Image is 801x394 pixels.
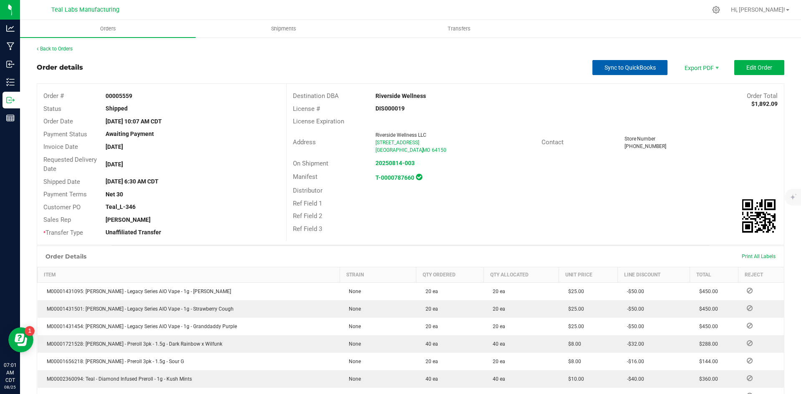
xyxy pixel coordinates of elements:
span: Reject Inventory [743,323,756,328]
span: In Sync [416,173,422,181]
span: Manifest [293,173,317,181]
span: 40 ea [421,341,438,347]
th: Qty Allocated [484,267,559,283]
inline-svg: Reports [6,114,15,122]
inline-svg: Analytics [6,24,15,33]
iframe: Resource center [8,327,33,352]
span: Edit Order [746,64,772,71]
span: None [345,341,361,347]
span: Requested Delivery Date [43,156,97,173]
strong: DIS000019 [375,105,405,112]
strong: Riverside Wellness [375,93,426,99]
span: $10.00 [564,376,584,382]
span: Payment Terms [43,191,87,198]
span: Store [625,136,636,142]
span: $450.00 [695,324,718,329]
span: [PHONE_NUMBER] [625,143,666,149]
span: Transfer Type [43,229,83,236]
span: $25.00 [564,289,584,294]
strong: Teal_L-346 [106,203,136,210]
span: On Shipment [293,160,328,167]
span: $450.00 [695,289,718,294]
span: Contact [542,138,564,146]
span: None [345,289,361,294]
span: $360.00 [695,376,718,382]
span: M00001656218: [PERSON_NAME] - Preroll 3pk - 1.5g - Sour G [43,359,184,364]
span: Reject Inventory [743,376,756,381]
strong: Shipped [106,105,128,112]
span: Address [293,138,316,146]
span: Shipments [260,25,307,33]
inline-svg: Inventory [6,78,15,86]
span: M00002360094: Teal - Diamond Infused Preroll - 1g - Kush Mints [43,376,192,382]
a: Orders [20,20,196,38]
span: Hi, [PERSON_NAME]! [731,6,785,13]
span: 20 ea [421,359,438,364]
span: Order Total [747,92,778,100]
th: Line Discount [618,267,690,283]
span: 40 ea [489,341,505,347]
span: None [345,359,361,364]
strong: 20250814-003 [375,160,415,166]
span: Order # [43,92,64,100]
span: 20 ea [489,289,505,294]
span: Order Date [43,118,73,125]
span: 40 ea [489,376,505,382]
span: [STREET_ADDRESS] [375,140,419,146]
span: Reject Inventory [743,306,756,311]
span: 20 ea [421,289,438,294]
span: 40 ea [421,376,438,382]
p: 07:01 AM CDT [4,361,16,384]
span: M00001431501: [PERSON_NAME] - Legacy Series AIO Vape - 1g - Strawberry Cough [43,306,234,312]
span: Print All Labels [742,253,776,259]
span: License Expiration [293,118,344,125]
strong: [PERSON_NAME] [106,216,151,223]
strong: Unaffiliated Transfer [106,229,161,236]
strong: Net 30 [106,191,123,198]
span: Teal Labs Manufacturing [51,6,119,13]
span: 64150 [432,147,446,153]
span: Ref Field 2 [293,212,322,220]
th: Strain [340,267,416,283]
span: , [422,147,423,153]
a: Back to Orders [37,46,73,52]
span: -$50.00 [623,324,644,329]
span: $288.00 [695,341,718,347]
span: Reject Inventory [743,288,756,293]
span: 20 ea [489,359,505,364]
div: Manage settings [711,6,721,14]
span: None [345,306,361,312]
span: Reject Inventory [743,341,756,346]
h1: Order Details [45,253,86,260]
a: T-0000787660 [375,174,414,181]
span: 20 ea [489,324,505,329]
span: Ref Field 1 [293,200,322,207]
span: $8.00 [564,359,581,364]
span: 20 ea [489,306,505,312]
span: Payment Status [43,130,87,138]
span: 20 ea [421,306,438,312]
span: Reject Inventory [743,358,756,363]
strong: [DATE] [106,161,123,168]
strong: [DATE] [106,143,123,150]
img: Scan me! [742,199,776,233]
span: 20 ea [421,324,438,329]
span: $25.00 [564,324,584,329]
span: M00001431454: [PERSON_NAME] - Legacy Series AIO Vape - 1g - Granddaddy Purple [43,324,237,329]
span: M00001431095: [PERSON_NAME] - Legacy Series AIO Vape - 1g - [PERSON_NAME] [43,289,231,294]
span: $144.00 [695,359,718,364]
span: -$50.00 [623,306,644,312]
th: Total [690,267,738,283]
div: Order details [37,63,83,73]
inline-svg: Manufacturing [6,42,15,50]
th: Qty Ordered [416,267,484,283]
qrcode: 00005559 [742,199,776,233]
span: None [345,324,361,329]
span: License # [293,105,320,113]
th: Reject [738,267,784,283]
p: 08/25 [4,384,16,390]
span: Transfers [436,25,482,33]
inline-svg: Outbound [6,96,15,104]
